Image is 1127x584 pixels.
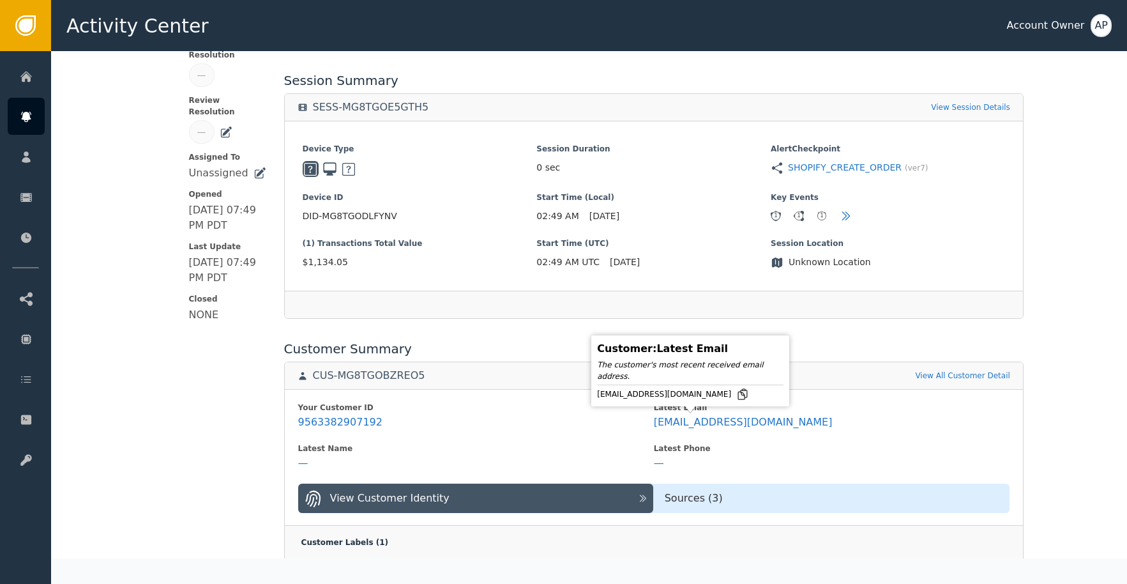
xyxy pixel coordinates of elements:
span: Device Type [303,143,537,155]
div: 1 [794,211,803,220]
span: Session Duration [536,143,771,155]
span: 0 sec [536,161,560,174]
button: AP [1091,14,1112,37]
span: Activity Center [66,12,209,40]
div: SESS-MG8TGOE5GTH5 [313,101,429,114]
div: Customer : Latest Email [597,341,783,357]
div: Account Owner [1006,18,1084,33]
div: 1 [817,211,826,220]
div: Latest Email [654,402,1010,413]
div: The customer's most recent received email address. [597,359,783,382]
div: [EMAIL_ADDRESS][DOMAIN_NAME] [654,416,833,429]
span: [DATE] [589,210,619,223]
div: Latest Phone [654,443,1010,454]
span: Customer Labels ( 1 ) [301,538,388,547]
span: 02:49 AM UTC [536,256,600,269]
span: Key Events [771,192,1005,203]
div: CUS-MG8TGOBZREO5 [313,369,425,382]
div: — [197,125,206,139]
button: View Customer Identity [298,484,653,513]
span: Closed [189,293,266,305]
div: [EMAIL_ADDRESS][DOMAIN_NAME] [597,388,783,401]
div: [DATE] 07:49 PM PDT [189,203,266,233]
span: DID-MG8TGODLFYNV [303,210,537,223]
div: — [654,457,664,470]
span: $1,134.05 [303,256,537,269]
div: 9563382907192 [298,416,382,429]
div: Session Summary [284,71,1024,90]
div: NONE [189,307,219,323]
div: — [298,457,308,470]
span: Opened [189,188,266,200]
span: 02:49 AM [536,210,579,223]
div: Sources ( 3 ) [653,491,1010,506]
div: — [197,68,206,82]
span: Start Time (UTC) [536,238,771,249]
span: Alert Checkpoint [771,143,1005,155]
span: Device ID [303,192,537,203]
span: Start Time (Local) [536,192,771,203]
span: Session Location [771,238,1005,249]
div: View Customer Identity [330,491,450,506]
span: (ver 7 ) [905,162,928,174]
span: Unknown Location [789,256,871,269]
div: 1 [771,211,780,220]
span: (1) Transactions Total Value [303,238,537,249]
span: [DATE] [610,256,640,269]
span: Last Update [189,241,266,252]
div: Customer Summary [284,339,1024,358]
div: Unassigned [189,165,248,181]
span: Assigned To [189,151,266,163]
a: View All Customer Detail [915,370,1010,381]
span: Review Resolution [189,95,266,118]
a: SHOPIFY_CREATE_ORDER [788,161,902,174]
a: View Session Details [931,102,1010,113]
div: Latest Name [298,443,654,454]
div: [DATE] 07:49 PM PDT [189,255,266,286]
div: Your Customer ID [298,402,654,413]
